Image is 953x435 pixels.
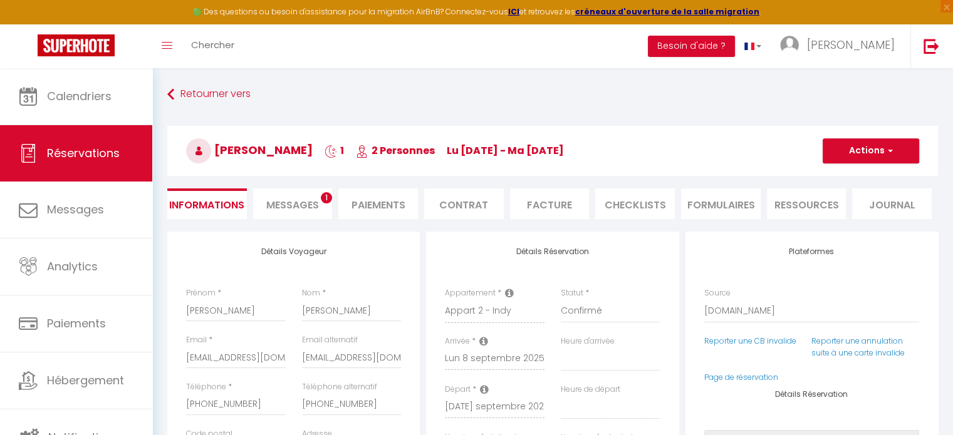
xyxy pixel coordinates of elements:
span: Hébergement [47,372,124,388]
label: Email alternatif [302,334,358,346]
li: FORMULAIRES [681,188,761,219]
label: Heure de départ [561,384,620,396]
span: 1 [321,192,332,203]
label: Source [704,287,731,299]
h4: Détails Réservation [704,390,919,399]
li: Ressources [767,188,846,219]
li: Paiements [338,188,418,219]
label: Statut [561,287,583,299]
a: Retourner vers [167,83,938,106]
button: Besoin d'aide ? [648,36,735,57]
span: lu [DATE] - ma [DATE] [447,143,564,158]
label: Prénom [186,287,216,299]
li: Contrat [424,188,504,219]
label: Heure d'arrivée [561,335,615,347]
button: Ouvrir le widget de chat LiveChat [10,5,48,43]
span: [PERSON_NAME] [807,37,895,53]
span: Calendriers [47,88,112,104]
a: Page de réservation [704,372,778,382]
a: Reporter une annulation suite à une carte invalide [811,335,905,358]
a: ... [PERSON_NAME] [771,24,910,68]
label: Nom [302,287,320,299]
label: Téléphone [186,381,226,393]
span: Messages [266,198,319,212]
span: Messages [47,202,104,217]
label: Départ [445,384,471,396]
label: Téléphone alternatif [302,381,377,393]
span: 1 [325,143,344,158]
label: Appartement [445,287,496,299]
a: Reporter une CB invalide [704,335,796,346]
li: Journal [852,188,932,219]
span: 2 Personnes [356,143,435,158]
li: Informations [167,188,247,219]
a: Chercher [182,24,244,68]
a: ICI [508,6,519,17]
span: Réservations [47,145,120,161]
span: Chercher [191,38,234,51]
img: ... [780,36,799,54]
span: [PERSON_NAME] [186,142,313,158]
button: Actions [823,138,919,163]
h4: Plateformes [704,247,919,256]
span: Analytics [47,258,98,274]
h4: Détails Voyageur [186,247,401,256]
a: créneaux d'ouverture de la salle migration [575,6,759,17]
span: Paiements [47,315,106,331]
img: logout [924,38,939,54]
li: Facture [510,188,590,219]
li: CHECKLISTS [595,188,675,219]
h4: Détails Réservation [445,247,660,256]
label: Email [186,334,207,346]
img: Super Booking [38,34,115,56]
label: Arrivée [445,335,470,347]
